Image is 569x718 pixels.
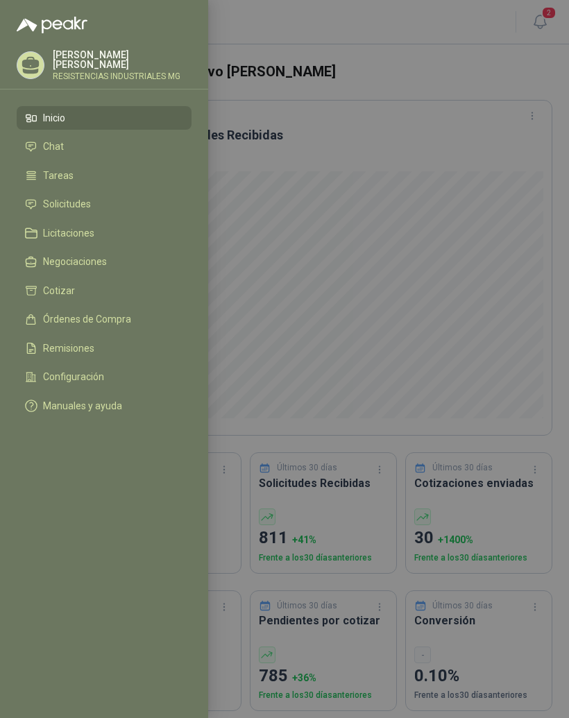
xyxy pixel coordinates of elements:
[43,228,94,239] span: Licitaciones
[17,308,192,332] a: Órdenes de Compra
[43,170,74,181] span: Tareas
[17,164,192,187] a: Tareas
[17,394,192,418] a: Manuales y ayuda
[17,336,192,360] a: Remisiones
[43,141,64,152] span: Chat
[17,221,192,245] a: Licitaciones
[17,250,192,274] a: Negociaciones
[17,106,192,130] a: Inicio
[43,198,91,210] span: Solicitudes
[17,366,192,389] a: Configuración
[17,17,87,33] img: Logo peakr
[43,112,65,123] span: Inicio
[43,371,104,382] span: Configuración
[43,285,75,296] span: Cotizar
[43,400,122,411] span: Manuales y ayuda
[17,135,192,159] a: Chat
[43,314,131,325] span: Órdenes de Compra
[53,72,192,80] p: RESISTENCIAS INDUSTRIALES MG
[43,256,107,267] span: Negociaciones
[17,279,192,302] a: Cotizar
[53,50,192,69] p: [PERSON_NAME] [PERSON_NAME]
[43,343,94,354] span: Remisiones
[17,193,192,216] a: Solicitudes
